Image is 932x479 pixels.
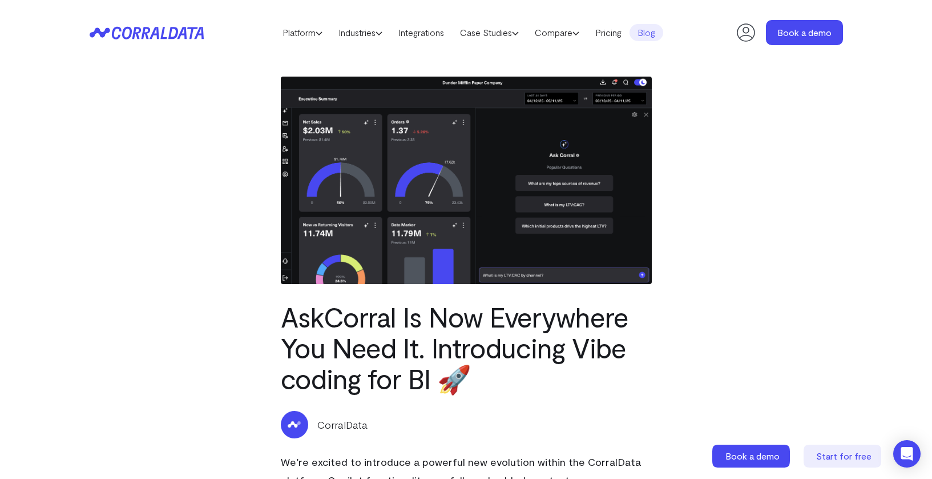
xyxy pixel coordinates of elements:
h1: AskCorral Is Now Everywhere You Need It. Introducing Vibe coding for BI 🚀 [281,301,652,394]
span: Book a demo [725,450,780,461]
div: Open Intercom Messenger [893,440,921,468]
a: Case Studies [452,24,527,41]
a: Platform [275,24,330,41]
a: Start for free [804,445,883,468]
a: Book a demo [712,445,792,468]
a: Pricing [587,24,630,41]
a: Blog [630,24,663,41]
a: Industries [330,24,390,41]
a: Integrations [390,24,452,41]
a: Book a demo [766,20,843,45]
a: Compare [527,24,587,41]
span: Start for free [816,450,872,461]
p: CorralData [317,417,368,432]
